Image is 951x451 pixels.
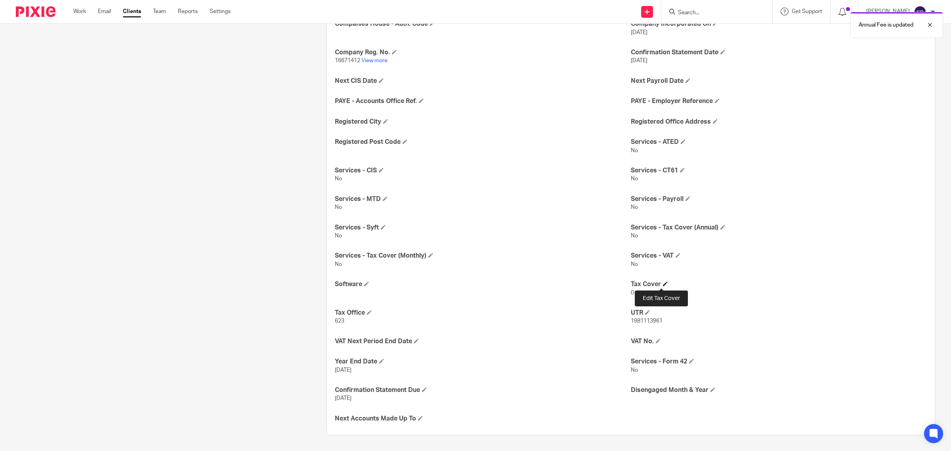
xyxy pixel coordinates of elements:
[631,195,927,203] h4: Services - Payroll
[335,166,631,175] h4: Services - CIS
[631,280,927,289] h4: Tax Cover
[123,8,141,15] a: Clients
[335,280,631,289] h4: Software
[631,138,927,146] h4: Services - ATED
[631,224,927,232] h4: Services - Tax Cover (Annual)
[631,337,927,346] h4: VAT No.
[631,118,927,126] h4: Registered Office Address
[153,8,166,15] a: Team
[335,224,631,232] h4: Services - Syft
[859,21,913,29] p: Annual Fee is updated
[631,233,638,239] span: No
[178,8,198,15] a: Reports
[73,8,86,15] a: Work
[631,97,927,105] h4: PAYE - Employer Reference
[335,337,631,346] h4: VAT Next Period End Date
[631,252,927,260] h4: Services - VAT
[631,290,634,296] span: 0
[631,309,927,317] h4: UTR
[335,415,631,423] h4: Next Accounts Made Up To
[631,176,638,182] span: No
[631,58,647,63] span: [DATE]
[335,176,342,182] span: No
[335,309,631,317] h4: Tax Office
[631,48,927,57] h4: Confirmation Statement Date
[335,48,631,57] h4: Company Reg. No.
[335,386,631,394] h4: Confirmation Statement Due
[631,367,638,373] span: No
[631,386,927,394] h4: Disengaged Month & Year
[210,8,231,15] a: Settings
[98,8,111,15] a: Email
[361,58,388,63] a: View more
[335,204,342,210] span: No
[335,195,631,203] h4: Services - MTD
[335,396,351,401] span: [DATE]
[335,367,351,373] span: [DATE]
[335,20,631,28] h4: Companies House - Auth. Code
[335,357,631,366] h4: Year End Date
[335,233,342,239] span: No
[631,204,638,210] span: No
[335,252,631,260] h4: Services - Tax Cover (Monthly)
[335,58,360,63] span: 16671412
[631,318,663,324] span: 1981113961
[335,318,344,324] span: 623
[335,118,631,126] h4: Registered City
[335,77,631,85] h4: Next CIS Date
[16,6,55,17] img: Pixie
[631,166,927,175] h4: Services - CT61
[631,77,927,85] h4: Next Payroll Date
[631,262,638,267] span: No
[335,138,631,146] h4: Registered Post Code
[631,357,927,366] h4: Services - Form 42
[914,6,926,18] img: svg%3E
[631,148,638,153] span: No
[335,97,631,105] h4: PAYE - Accounts Office Ref.
[335,262,342,267] span: No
